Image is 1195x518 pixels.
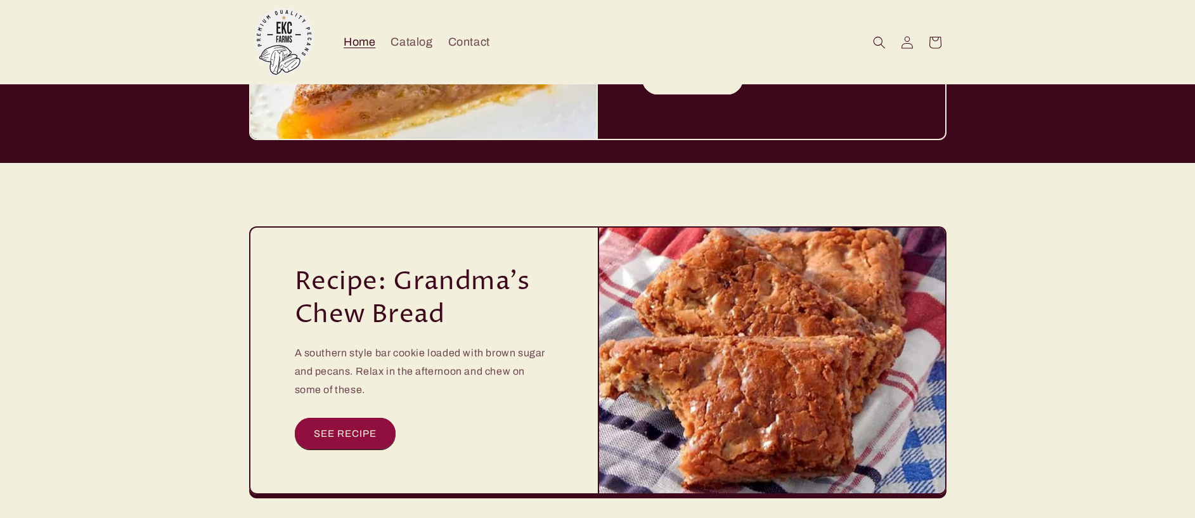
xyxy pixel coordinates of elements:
[295,344,553,399] p: A southern style bar cookie loaded with brown sugar and pecans. Relax in the afternoon and chew o...
[249,8,319,77] img: EKC Pecans
[441,27,498,57] a: Contact
[391,35,432,49] span: Catalog
[295,418,396,449] a: SEE RECIPE
[295,266,553,332] h2: Recipe: Grandma's Chew Bread
[865,29,893,56] summary: Search
[448,35,490,49] span: Contact
[244,3,323,82] a: EKC Pecans
[336,27,383,57] a: Home
[383,27,440,57] a: Catalog
[344,35,375,49] span: Home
